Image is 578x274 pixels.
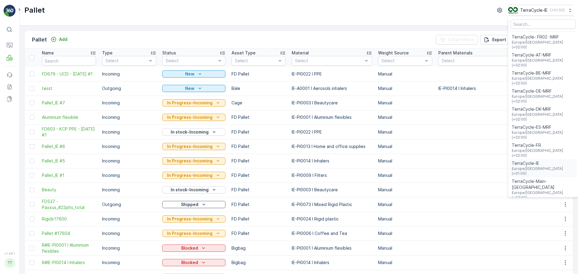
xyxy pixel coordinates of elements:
button: Blocked [162,245,225,252]
a: Pallet_IE #1 [42,172,96,178]
p: Blocked [181,260,198,266]
td: Incoming [99,67,159,81]
td: Incoming [99,183,159,197]
span: TerraCycle-Main-[GEOGRAPHIC_DATA] [512,178,574,190]
button: Add [48,36,70,43]
button: In Progress-Incoming [162,143,225,150]
a: Rigids17600 [42,216,96,222]
span: FD603 - KCP PPE - [DATE] #1 [42,126,96,138]
td: Manual [375,226,435,241]
td: Outgoing [99,81,159,96]
td: FD Pallet [228,139,289,154]
td: IE-PI0073 I Mixed Rigid Plastic [289,197,375,212]
span: Europe/[GEOGRAPHIC_DATA] (+02:00) [512,112,574,122]
div: Toggle Row Selected [30,86,34,91]
td: Manual [375,183,435,197]
span: Europe/[GEOGRAPHIC_DATA] (+02:00) [512,94,574,104]
p: Export [492,37,506,43]
p: In Progress-Incoming [167,172,213,178]
td: Manual [375,168,435,183]
p: In Progress-Incoming [167,216,213,222]
a: Pallet #17604 [42,230,96,236]
span: Europe/[GEOGRAPHIC_DATA] (+02:00) [512,58,574,68]
td: IE-PI0003 I Beautycare [289,183,375,197]
td: Incoming [99,154,159,168]
td: Manual [375,197,435,212]
div: Toggle Row Selected [30,231,34,236]
input: Search... [511,19,576,29]
p: In Progress-Incoming [167,158,213,164]
button: Clear Filters [436,35,478,45]
button: TT [4,257,16,269]
p: New [185,85,194,91]
span: Pallet_IE #6 [42,143,96,149]
td: Cage [228,96,289,110]
p: Status [162,50,176,56]
span: Europe/[GEOGRAPHIC_DATA] (+02:00) [512,130,574,140]
td: IE-PI0003 I Beautycare [289,96,375,110]
button: In stock-Incoming [162,128,225,136]
td: Manual [375,154,435,168]
p: In Progress-Incoming [167,100,213,106]
p: Blocked [181,245,198,251]
span: TerraCycle-DK-MRF [512,106,574,112]
td: Incoming [99,212,159,226]
span: TerraCycle-ES-MRF [512,124,574,130]
button: In Progress-Incoming [162,157,225,165]
button: TerraCycle-IE(+01:00) [508,5,573,16]
td: Bale [228,81,289,96]
td: IE-PI0022 I PPE [289,67,375,81]
button: New [162,85,225,92]
p: In Progress-Incoming [167,114,213,120]
div: Toggle Row Selected [30,202,34,207]
div: Toggle Row Selected [30,260,34,265]
a: FD679 - UCD - 16.07.2025 #1 [42,71,96,77]
p: Pallet [24,5,45,15]
td: FD Pallet [228,125,289,139]
p: Clear Filters [448,37,474,43]
td: FD Pallet [228,67,289,81]
span: Europe/[GEOGRAPHIC_DATA] (+02:00) [512,76,574,86]
a: FD537 - Paxxus_#22plts_total [42,199,96,211]
div: Toggle Row Selected [30,130,34,134]
span: TerraCycle-BE-MRF [512,70,574,76]
p: In Progress-Incoming [167,143,213,149]
a: FD603 - KCP PPE - 24.02.2025 #1 [42,126,96,138]
td: Bigbag [228,241,289,255]
span: R#IE-PI0001 I Aluminium flexibles [42,242,96,254]
td: IE-PI0024 I Rigid plastic [289,212,375,226]
td: IE-A0001 I Aerosols inhalers [289,81,375,96]
span: v 1.48.1 [4,252,16,255]
span: TerraCycle-FR [512,142,574,148]
td: FD Pallet [228,110,289,125]
img: logo [4,5,16,17]
button: In Progress-Incoming [162,172,225,179]
td: IE-PI0014 I Inhalers [289,154,375,168]
a: R#IE-PI0014 I Inhalers [42,260,96,266]
div: Toggle Row Selected [30,173,34,178]
span: Aluminium flexibile [42,114,96,120]
td: Incoming [99,96,159,110]
div: Toggle Row Selected [30,115,34,120]
td: Outgoing [99,197,159,212]
td: Manual [375,125,435,139]
td: IE-PI0009 I Filters [289,168,375,183]
div: Toggle Row Selected [30,159,34,163]
div: TT [5,258,15,268]
span: Europe/[GEOGRAPHIC_DATA] (+02:00) [512,40,574,50]
div: Toggle Row Selected [30,187,34,192]
p: Pallet [32,35,47,44]
td: Incoming [99,168,159,183]
td: FD Pallet [228,154,289,168]
td: IE-PI0014 I Inhalers [289,255,375,270]
td: IE-PI0013 I Home and office supplies [289,139,375,154]
span: tesst [42,85,96,91]
span: TerraCycle-DE-MRF [512,88,574,94]
td: Incoming [99,139,159,154]
p: Select [295,58,363,64]
td: IE-PI0022 I PPE [289,125,375,139]
td: Incoming [99,226,159,241]
span: Pallet_IE #5 [42,158,96,164]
